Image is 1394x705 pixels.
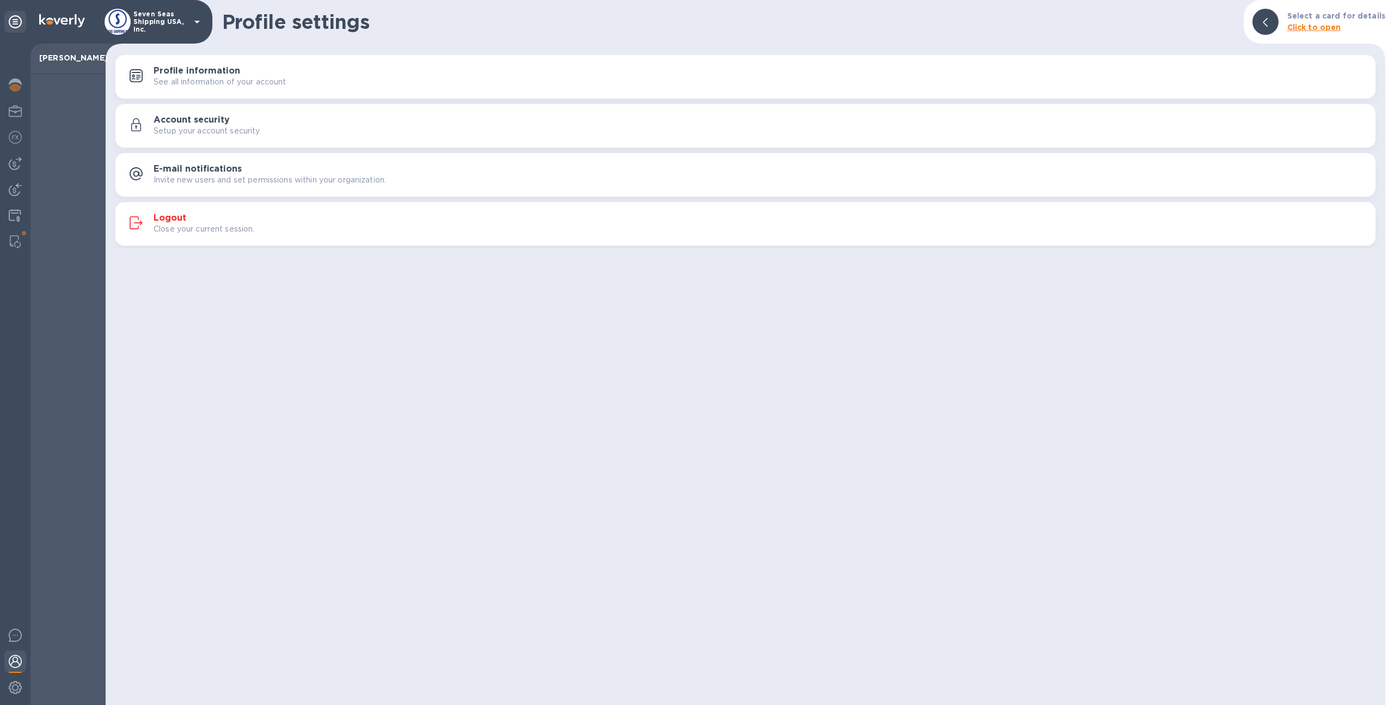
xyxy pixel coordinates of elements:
[115,153,1375,197] button: E-mail notificationsInvite new users and set permissions within your organization.
[154,125,260,137] p: Setup your account security
[154,174,386,186] p: Invite new users and set permissions within your organization.
[133,10,188,33] p: Seven Seas Shipping USA, Inc.
[39,52,97,63] p: [PERSON_NAME]
[154,223,255,235] p: Close your current session.
[115,104,1375,148] button: Account securitySetup your account security
[4,11,26,33] div: Unpin categories
[1287,23,1341,32] b: Click to open
[1287,11,1385,20] b: Select a card for details
[115,202,1375,246] button: LogoutClose your current session.
[154,66,240,76] h3: Profile information
[9,105,22,118] img: My Profile
[115,55,1375,99] button: Profile informationSee all information of your account
[9,131,22,144] img: Foreign exchange
[154,213,186,223] h3: Logout
[154,76,286,88] p: See all information of your account
[39,14,85,27] img: Logo
[222,10,1235,33] h1: Profile settings
[154,164,242,174] h3: E-mail notifications
[9,209,21,222] img: Credit hub
[154,115,230,125] h3: Account security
